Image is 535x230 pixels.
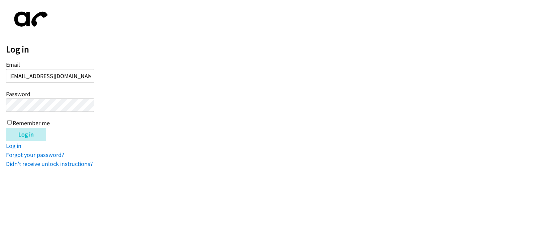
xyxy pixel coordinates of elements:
a: Log in [6,142,21,150]
label: Remember me [13,120,50,127]
label: Email [6,61,20,68]
img: aphone-8a226864a2ddd6a5e75d1ebefc011f4aa8f32683c2d82f3fb0802fe031f96514.svg [6,6,53,32]
a: Forgot your password? [6,151,64,159]
a: Didn't receive unlock instructions? [6,160,93,168]
h2: Log in [6,44,535,55]
input: Log in [6,128,46,141]
label: Password [6,90,30,98]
